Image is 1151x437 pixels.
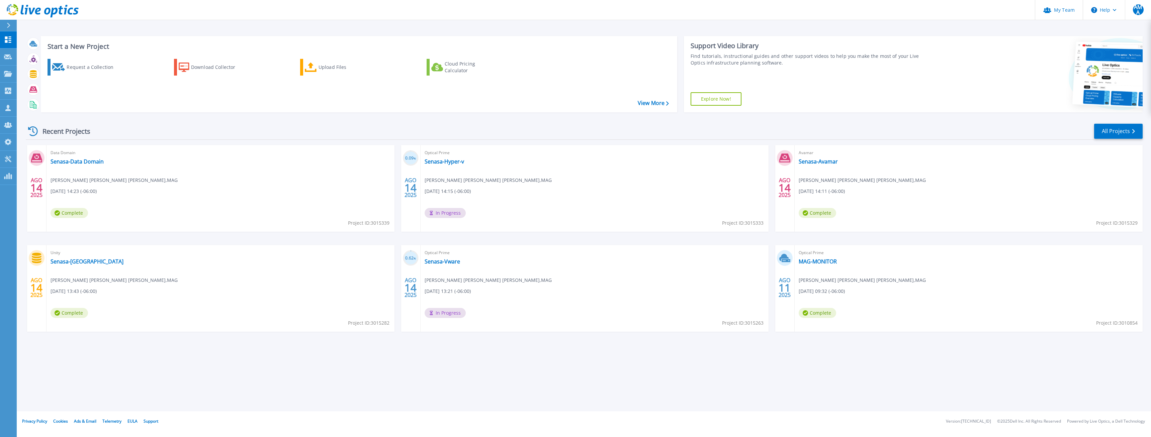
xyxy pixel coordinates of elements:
[722,319,764,327] span: Project ID: 3015263
[127,418,138,424] a: EULA
[22,418,47,424] a: Privacy Policy
[102,418,121,424] a: Telemetry
[30,285,42,291] span: 14
[799,277,926,284] span: [PERSON_NAME] [PERSON_NAME] [PERSON_NAME] , MAG
[51,277,178,284] span: [PERSON_NAME] [PERSON_NAME] [PERSON_NAME] , MAG
[779,185,791,191] span: 14
[778,176,791,200] div: AGO 2025
[51,288,97,295] span: [DATE] 13:43 (-06:00)
[425,158,464,165] a: Senasa-Hyper-v
[405,185,417,191] span: 14
[403,154,419,162] h3: 0.09
[319,61,372,74] div: Upload Files
[1067,419,1145,424] li: Powered by Live Optics, a Dell Technology
[425,149,765,156] span: Optical Prime
[425,188,471,195] span: [DATE] 14:15 (-06:00)
[799,149,1139,156] span: Avamar
[48,43,669,50] h3: Start a New Project
[997,419,1061,424] li: © 2025 Dell Inc. All Rights Reserved
[722,219,764,227] span: Project ID: 3015333
[1133,4,1144,15] span: AMA
[414,156,416,160] span: %
[51,158,104,165] a: Senasa-Data Domain
[799,208,836,218] span: Complete
[425,277,552,284] span: [PERSON_NAME] [PERSON_NAME] [PERSON_NAME] , MAG
[425,308,466,318] span: In Progress
[51,258,123,265] a: Senasa-[GEOGRAPHIC_DATA]
[404,276,417,300] div: AGO 2025
[174,59,249,76] a: Download Collector
[799,188,845,195] span: [DATE] 14:11 (-06:00)
[74,418,96,424] a: Ads & Email
[144,418,158,424] a: Support
[445,61,498,74] div: Cloud Pricing Calculator
[779,285,791,291] span: 11
[946,419,991,424] li: Version: [TECHNICAL_ID]
[30,176,43,200] div: AGO 2025
[30,185,42,191] span: 14
[1096,219,1138,227] span: Project ID: 3015329
[414,256,416,260] span: %
[799,288,845,295] span: [DATE] 09:32 (-06:00)
[26,123,99,139] div: Recent Projects
[425,208,466,218] span: In Progress
[51,208,88,218] span: Complete
[427,59,501,76] a: Cloud Pricing Calculator
[799,258,837,265] a: MAG-MONITOR
[691,41,930,50] div: Support Video Library
[67,61,120,74] div: Request a Collection
[425,288,471,295] span: [DATE] 13:21 (-06:00)
[348,319,389,327] span: Project ID: 3015282
[51,177,178,184] span: [PERSON_NAME] [PERSON_NAME] [PERSON_NAME] , MAG
[691,92,741,106] a: Explore Now!
[425,249,765,256] span: Optical Prime
[404,176,417,200] div: AGO 2025
[51,149,390,156] span: Data Domain
[30,276,43,300] div: AGO 2025
[799,177,926,184] span: [PERSON_NAME] [PERSON_NAME] [PERSON_NAME] , MAG
[53,418,68,424] a: Cookies
[191,61,245,74] div: Download Collector
[425,177,552,184] span: [PERSON_NAME] [PERSON_NAME] [PERSON_NAME] , MAG
[51,308,88,318] span: Complete
[778,276,791,300] div: AGO 2025
[638,100,669,106] a: View More
[1094,124,1143,139] a: All Projects
[51,249,390,256] span: Unity
[799,308,836,318] span: Complete
[691,53,930,66] div: Find tutorials, instructional guides and other support videos to help you make the most of your L...
[405,285,417,291] span: 14
[425,258,460,265] a: Senasa-Vware
[799,249,1139,256] span: Optical Prime
[1096,319,1138,327] span: Project ID: 3010854
[348,219,389,227] span: Project ID: 3015339
[799,158,838,165] a: Senasa-Avamar
[48,59,122,76] a: Request a Collection
[300,59,375,76] a: Upload Files
[51,188,97,195] span: [DATE] 14:23 (-06:00)
[403,254,419,262] h3: 0.62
